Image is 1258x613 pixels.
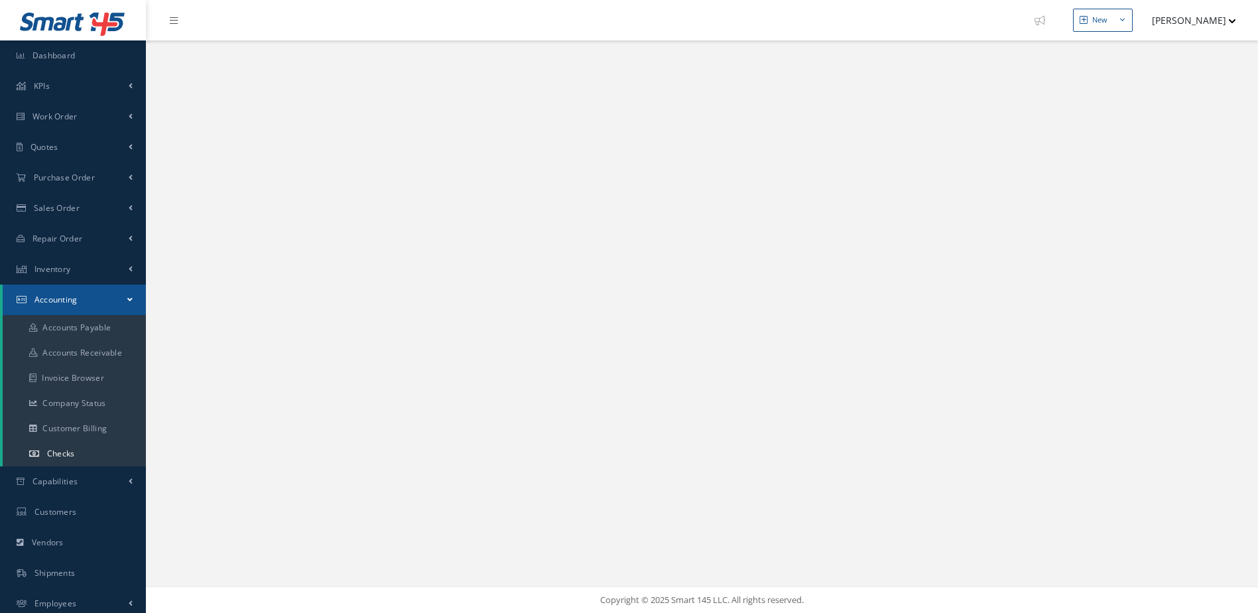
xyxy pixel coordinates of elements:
[3,285,146,315] a: Accounting
[3,441,146,466] a: Checks
[34,202,80,214] span: Sales Order
[3,366,146,391] a: Invoice Browser
[3,340,146,366] a: Accounts Receivable
[3,391,146,416] a: Company Status
[34,598,77,609] span: Employees
[1092,15,1107,26] div: New
[3,315,146,340] a: Accounts Payable
[1073,9,1133,32] button: New
[32,537,64,548] span: Vendors
[34,263,71,275] span: Inventory
[159,594,1245,607] div: Copyright © 2025 Smart 145 LLC. All rights reserved.
[3,416,146,441] a: Customer Billing
[34,172,95,183] span: Purchase Order
[31,141,58,153] span: Quotes
[34,567,76,579] span: Shipments
[34,80,50,92] span: KPIs
[47,448,75,459] span: Checks
[1139,7,1236,33] button: [PERSON_NAME]
[34,506,77,517] span: Customers
[32,476,78,487] span: Capabilities
[32,50,76,61] span: Dashboard
[32,111,78,122] span: Work Order
[32,233,83,244] span: Repair Order
[34,294,78,305] span: Accounting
